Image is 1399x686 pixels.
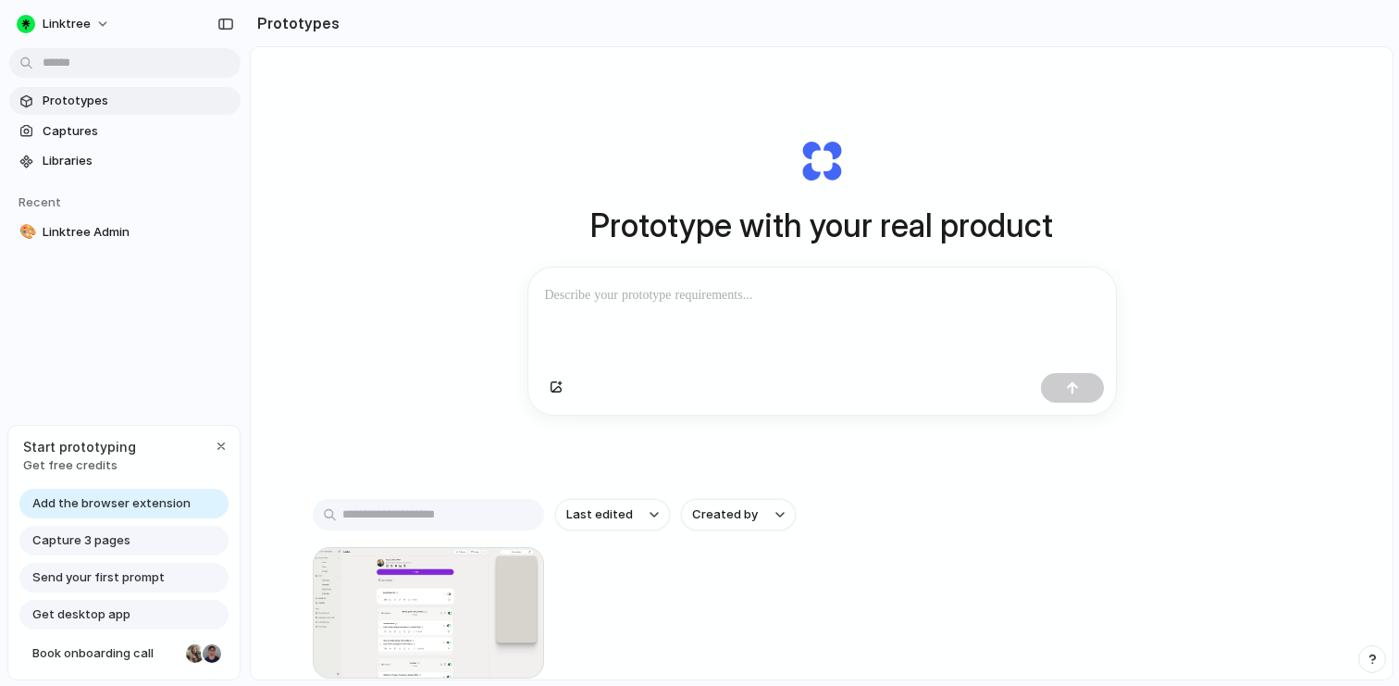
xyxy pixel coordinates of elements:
div: Nicole Kubica [184,642,206,665]
span: Send your first prompt [32,568,165,587]
span: Add the browser extension [32,494,191,513]
span: Captures [43,122,233,141]
span: Linktree Admin [43,223,233,242]
a: Prototypes [9,87,241,115]
span: Get desktop app [32,605,130,624]
h2: Prototypes [250,12,340,34]
span: Libraries [43,152,233,170]
a: 🎨Linktree Admin [9,218,241,246]
a: Add the browser extension [19,489,229,518]
div: 🎨 [19,221,32,243]
span: Prototypes [43,92,233,110]
button: Created by [681,499,796,530]
span: Linktree [43,15,91,33]
span: Created by [692,505,758,524]
button: 🎨 [17,223,35,242]
span: Book onboarding call [32,644,179,663]
span: Get free credits [23,456,136,475]
div: Christian Iacullo [201,642,223,665]
span: Last edited [566,505,633,524]
button: Linktree [9,9,119,39]
h1: Prototype with your real product [590,201,1053,250]
a: Captures [9,118,241,145]
a: Get desktop app [19,600,229,630]
span: Capture 3 pages [32,531,130,550]
a: Libraries [9,147,241,175]
span: Start prototyping [23,437,136,456]
button: Last edited [555,499,670,530]
span: Recent [19,194,61,209]
a: Book onboarding call [19,639,229,668]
